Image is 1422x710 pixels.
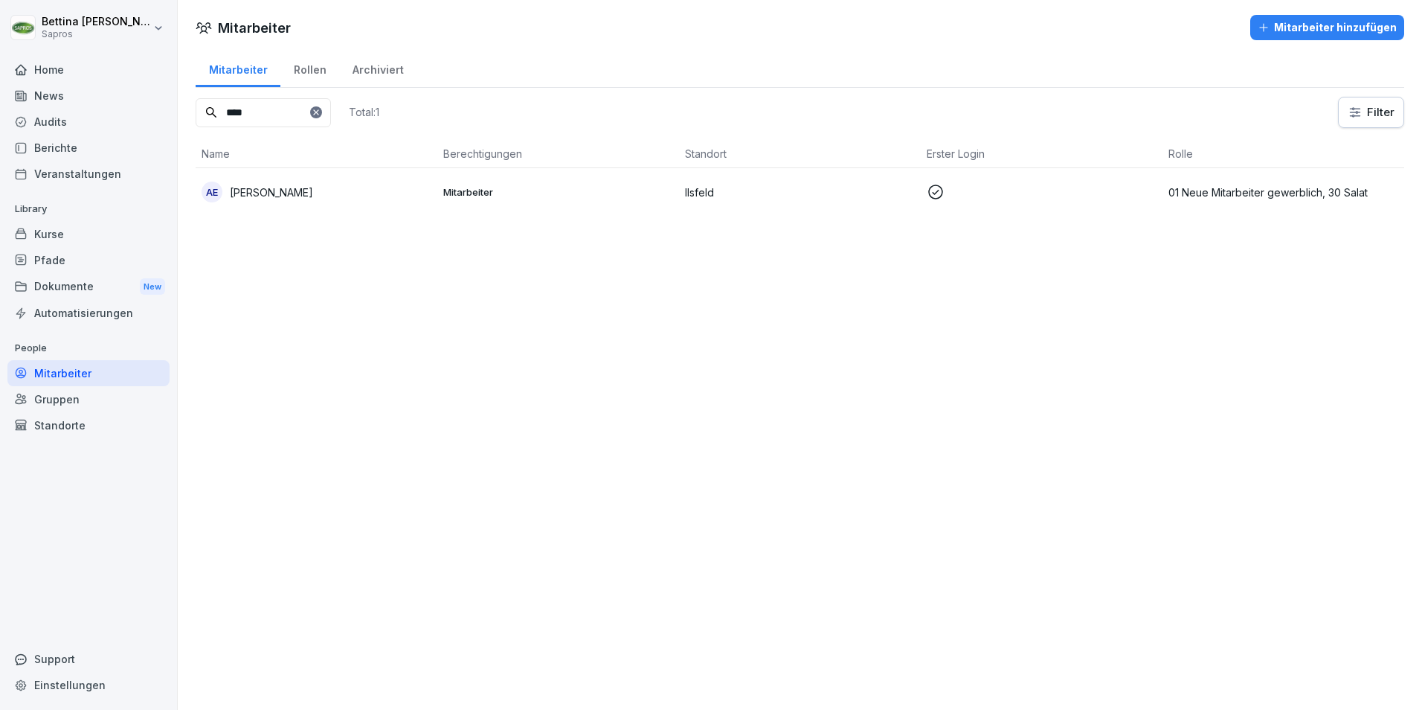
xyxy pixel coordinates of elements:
[7,161,170,187] a: Veranstaltungen
[443,185,673,199] p: Mitarbeiter
[202,182,222,202] div: AE
[218,18,291,38] h1: Mitarbeiter
[1258,19,1397,36] div: Mitarbeiter hinzufügen
[921,140,1162,168] th: Erster Login
[7,247,170,273] a: Pfade
[339,49,416,87] a: Archiviert
[196,49,280,87] a: Mitarbeiter
[1162,140,1404,168] th: Rolle
[7,221,170,247] a: Kurse
[7,57,170,83] a: Home
[42,29,150,39] p: Sapros
[7,273,170,301] div: Dokumente
[7,197,170,221] p: Library
[437,140,679,168] th: Berechtigungen
[7,386,170,412] a: Gruppen
[1339,97,1403,127] button: Filter
[349,105,379,119] p: Total: 1
[7,412,170,438] a: Standorte
[679,140,921,168] th: Standort
[7,300,170,326] a: Automatisierungen
[1168,185,1398,200] p: 01 Neue Mitarbeiter gewerblich, 30 Salat
[42,16,150,28] p: Bettina [PERSON_NAME]
[280,49,339,87] a: Rollen
[1348,105,1394,120] div: Filter
[1250,15,1404,40] button: Mitarbeiter hinzufügen
[7,646,170,672] div: Support
[7,135,170,161] a: Berichte
[7,109,170,135] a: Audits
[230,185,313,200] p: [PERSON_NAME]
[7,672,170,698] a: Einstellungen
[7,273,170,301] a: DokumenteNew
[140,278,165,295] div: New
[685,185,915,200] p: Ilsfeld
[7,336,170,360] p: People
[196,140,437,168] th: Name
[7,83,170,109] a: News
[7,360,170,386] a: Mitarbeiter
